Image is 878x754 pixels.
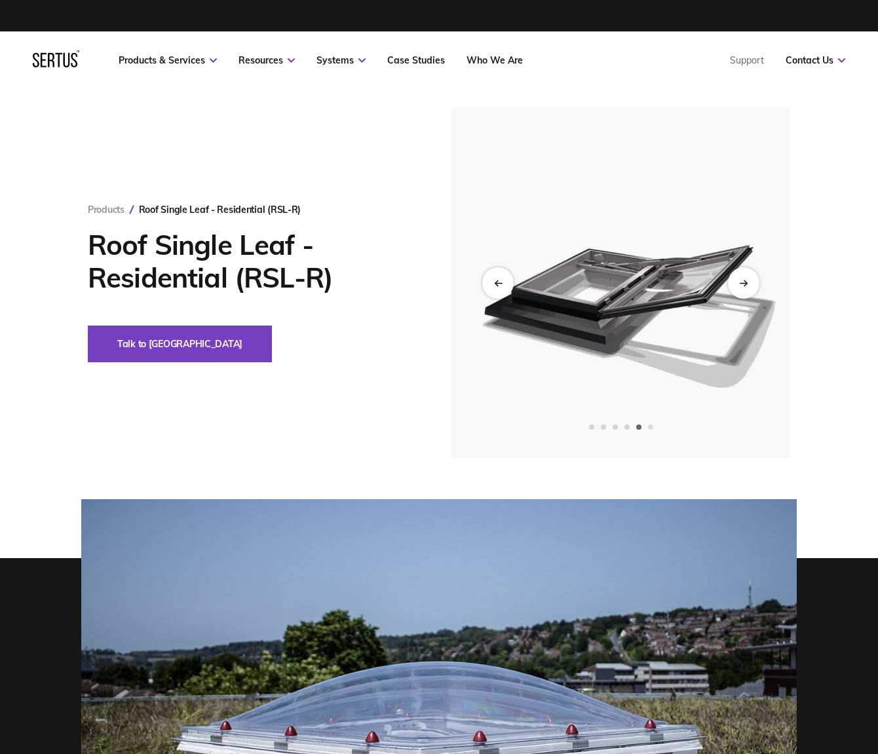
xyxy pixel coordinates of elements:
span: Go to slide 3 [613,424,618,430]
span: Go to slide 1 [589,424,594,430]
div: Previous slide [482,267,514,299]
h1: Roof Single Leaf - Residential (RSL-R) [88,229,412,294]
a: Contact Us [786,54,845,66]
span: Go to slide 2 [601,424,606,430]
a: Resources [239,54,295,66]
span: Go to slide 4 [624,424,630,430]
iframe: Chat Widget [642,602,878,754]
a: Products & Services [119,54,217,66]
span: Go to slide 6 [648,424,653,430]
button: Talk to [GEOGRAPHIC_DATA] [88,326,272,362]
div: Next slide [728,267,759,299]
a: Systems [316,54,366,66]
a: Support [730,54,764,66]
a: Who We Are [467,54,523,66]
a: Case Studies [387,54,445,66]
a: Products [88,204,124,216]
